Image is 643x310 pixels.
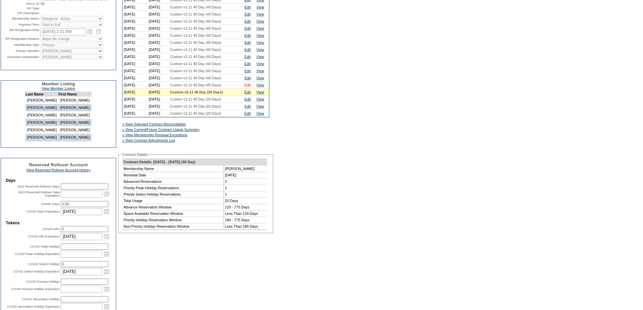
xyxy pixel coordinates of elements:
td: [PERSON_NAME] [25,119,58,126]
label: COVID ARs Expiration: [28,235,60,238]
td: Renewal Date [123,172,224,178]
td: Membership Name [123,166,224,172]
td: [DATE] [148,110,169,117]
td: Priority Holiday Reservation Window [123,217,224,223]
td: 1 [224,191,267,198]
a: Open the calendar popup. [103,268,110,275]
td: ER Resignation Reason: [2,36,40,41]
a: Edit [244,40,250,45]
td: [DATE] [148,60,169,67]
a: Open the calendar popup. [103,190,110,198]
td: [DATE] [148,25,169,32]
label: COVID Peak Holiday: [30,245,60,248]
a: Edit [244,33,250,37]
td: Total Usage [123,198,224,204]
a: Edit [244,76,250,80]
td: [DATE] [148,18,169,25]
td: Exclusive Ambassador: [2,54,40,60]
span: Custom v3.11 40 Day (40 Days) [170,26,221,30]
td: 120 - 775 Days [224,204,267,210]
a: Edit [244,97,250,101]
a: Open the calendar popup. [103,285,110,293]
a: View [257,90,264,94]
a: Edit [244,19,250,23]
a: View [257,5,264,9]
a: Open the calendar popup. [86,28,93,35]
td: 180 - 775 Days [224,217,267,223]
td: Primary Member: [2,48,40,54]
a: » View Contract Adjustments Log [122,138,175,142]
td: [PERSON_NAME] [58,111,91,119]
label: COVID ARs: [43,227,60,231]
td: [DATE] [148,103,169,110]
td: [DATE] [123,39,148,46]
label: COVID Select Holiday Expiration: [14,270,60,273]
td: [PERSON_NAME] [58,134,91,141]
td: [DATE] [148,39,169,46]
a: View [257,26,264,30]
a: Open the calendar popup. [103,233,110,240]
td: [DATE] [123,110,148,117]
td: [PERSON_NAME] [58,126,91,134]
td: [PERSON_NAME] [58,119,91,126]
td: [DATE] [123,60,148,67]
td: [DATE] [123,53,148,60]
a: View Reserved Rollover Account History [26,168,91,172]
td: [DATE] [123,96,148,103]
td: [DATE] [123,67,148,75]
td: Priority Peak Holiday Reservations [123,185,224,191]
td: Advance Reservation Window [123,204,224,210]
td: [DATE] [148,53,169,60]
td: [DATE] [148,75,169,82]
a: View Member Logins [42,86,75,90]
span: Custom v3.11 40 Day (40 Days) [170,5,221,9]
span: Custom v3.11 40 Day (40 Days) [170,62,221,66]
span: Custom v3.11 40 Day (40 Days) [170,33,221,37]
a: View [257,104,264,108]
td: [PERSON_NAME] [25,126,58,134]
td: MAUL ID: [2,2,40,6]
td: First Name [58,92,91,96]
a: Edit [244,62,250,66]
td: [DATE] [123,75,148,82]
td: [DATE] [123,82,148,89]
td: VIP Description: [2,11,40,15]
td: [PERSON_NAME] [58,96,91,104]
td: [PERSON_NAME] [25,134,58,141]
a: Edit [244,55,250,59]
a: View [257,62,264,66]
a: Edit [244,83,250,87]
a: Edit [244,90,250,94]
td: [DATE] [123,18,148,25]
span: Reserved Rollover Account [29,162,88,167]
td: [DATE] [123,46,148,53]
a: View [257,48,264,52]
td: [DATE] [123,103,148,110]
td: Less Than 180 Days [224,223,267,230]
td: [DATE] [123,11,148,18]
a: View [257,69,264,73]
a: Open the calendar popup. [103,208,110,215]
td: [DATE] [148,11,169,18]
td: Advanced Reservations [123,178,224,185]
a: Edit [244,26,250,30]
td: [PERSON_NAME] [25,96,58,104]
td: [DATE] [148,32,169,39]
span: Custom v3.11 40 Day (20 Days) [170,104,221,108]
span: Custom v3.11 40 Day (40 Days) [170,12,221,16]
td: [DATE] [148,96,169,103]
td: [DATE] [148,67,169,75]
a: » View Current/Future Contract Usage Summary [122,128,200,132]
span: Custom v3.11 40 Day (40 Days) [170,19,221,23]
td: Contract Details: [DATE] - [DATE] (40 Day) [123,159,267,166]
a: » View Membership Renewal Exceptions [122,133,187,137]
label: COVID Days: [41,202,60,206]
span: Custom v3.11 40 Day (20 Days) [170,90,223,94]
td: [PERSON_NAME] [25,111,58,119]
a: View [257,40,264,45]
span: 66 [41,2,45,6]
td: VIP Type: [2,6,40,10]
label: 2015 Reserved Rollover Days Expiration: [18,191,60,197]
legend: Contract Details [122,152,149,157]
a: Edit [244,69,250,73]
